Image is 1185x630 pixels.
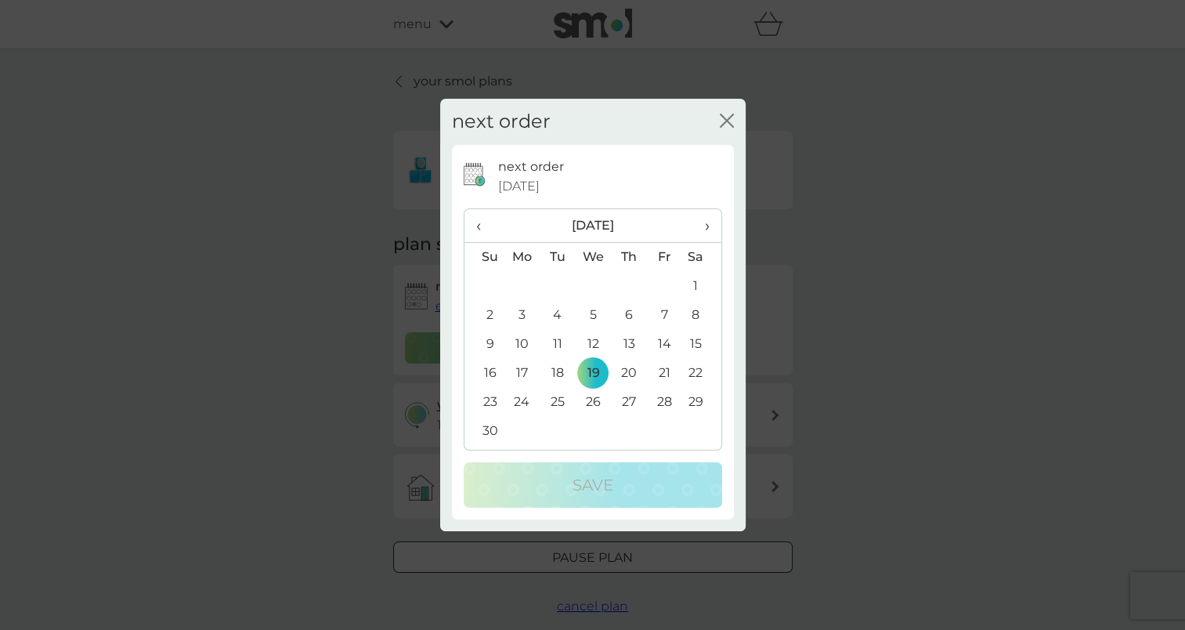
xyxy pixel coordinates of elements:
td: 17 [504,359,540,388]
th: [DATE] [504,209,682,243]
td: 27 [611,388,646,417]
td: 24 [504,388,540,417]
th: Fr [647,242,682,272]
span: › [693,209,709,242]
td: 23 [464,388,504,417]
td: 7 [647,301,682,330]
td: 21 [647,359,682,388]
td: 2 [464,301,504,330]
th: Su [464,242,504,272]
span: ‹ [476,209,493,242]
td: 25 [540,388,575,417]
th: Sa [681,242,721,272]
td: 12 [575,330,611,359]
p: Save [573,472,613,498]
td: 13 [611,330,646,359]
th: Tu [540,242,575,272]
h2: next order [452,110,551,133]
td: 6 [611,301,646,330]
td: 18 [540,359,575,388]
td: 16 [464,359,504,388]
td: 14 [647,330,682,359]
button: close [720,114,734,130]
th: We [575,242,611,272]
td: 11 [540,330,575,359]
td: 4 [540,301,575,330]
button: Save [464,462,722,508]
p: next order [498,157,564,177]
td: 29 [681,388,721,417]
td: 3 [504,301,540,330]
th: Th [611,242,646,272]
td: 26 [575,388,611,417]
td: 1 [681,272,721,301]
td: 10 [504,330,540,359]
td: 5 [575,301,611,330]
td: 15 [681,330,721,359]
td: 30 [464,417,504,446]
td: 22 [681,359,721,388]
td: 20 [611,359,646,388]
td: 8 [681,301,721,330]
span: [DATE] [498,176,540,197]
td: 9 [464,330,504,359]
td: 19 [575,359,611,388]
td: 28 [647,388,682,417]
th: Mo [504,242,540,272]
